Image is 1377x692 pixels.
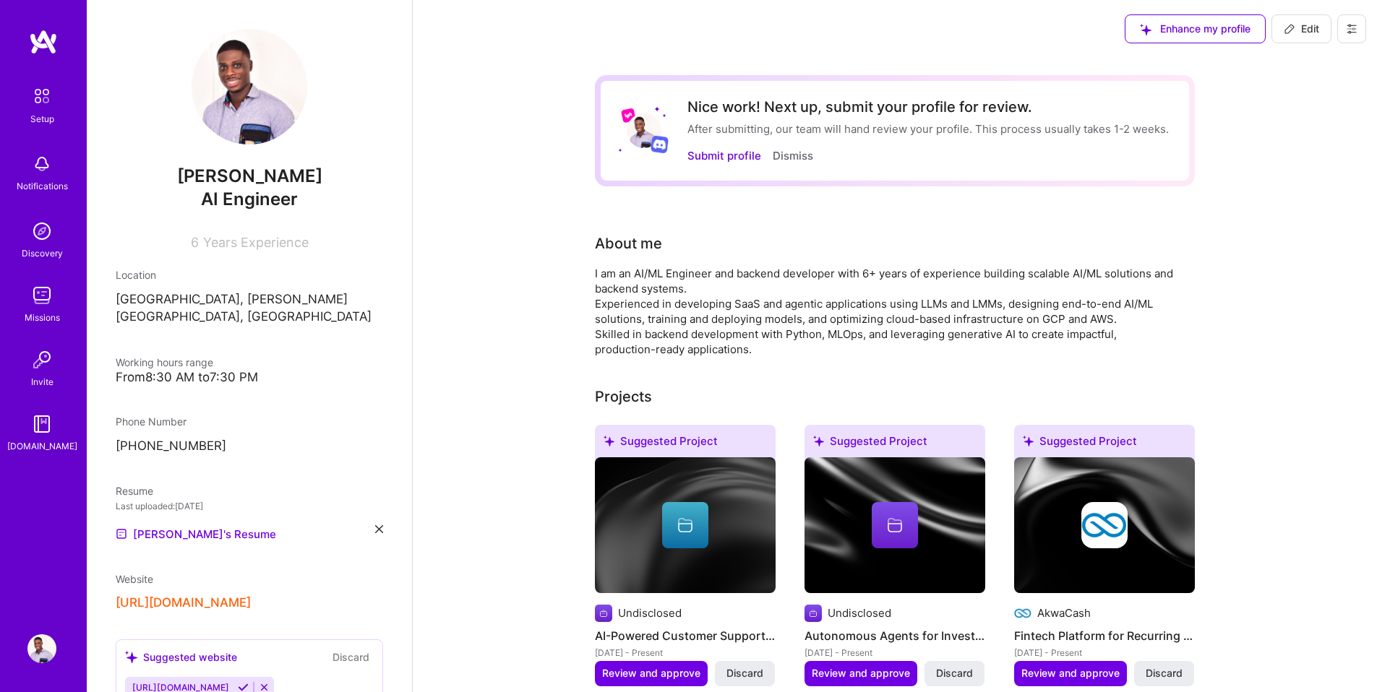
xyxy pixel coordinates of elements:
img: Discord logo [651,135,669,153]
img: Resume [116,528,127,540]
img: guide book [27,410,56,438]
div: Add other links [116,571,153,587]
span: AI Engineer [201,189,298,209]
button: Review and approve [595,661,708,685]
img: teamwork [27,281,56,310]
div: Undisclosed [618,605,682,620]
p: [GEOGRAPHIC_DATA], [PERSON_NAME][GEOGRAPHIC_DATA], [GEOGRAPHIC_DATA] [116,291,383,326]
button: [URL][DOMAIN_NAME] [116,595,251,610]
span: Discard [726,666,763,680]
div: Missions [25,310,60,325]
h4: AI-Powered Customer Support for E-commerce [595,626,776,645]
img: cover [595,457,776,593]
div: Add projects you've worked on [595,386,652,407]
span: Resume [116,485,153,497]
div: Notifications [17,178,68,194]
img: discovery [27,217,56,246]
div: Discovery [22,246,63,261]
img: Company logo [1014,605,1031,622]
img: Invite [27,345,56,374]
button: Review and approve [1014,661,1127,685]
div: About me [595,233,662,254]
a: [PERSON_NAME]'s Resume [116,525,276,542]
div: [DOMAIN_NAME] [7,438,77,454]
div: After submitting, our team will hand review your profile. This process usually takes 1-2 weeks. [687,121,1169,137]
span: Phone Number [116,415,186,428]
img: User Avatar [27,634,56,663]
a: User Avatar [24,634,60,663]
button: Edit [1271,14,1331,43]
img: logo [29,29,58,55]
div: Setup [30,111,54,126]
div: Undisclosed [828,605,891,620]
div: AkwaCash [1037,605,1091,620]
img: Lyft logo [621,108,636,123]
div: Suggested Project [805,425,985,463]
span: Discard [936,666,973,680]
div: Projects [595,386,652,407]
span: Discard [1146,666,1183,680]
button: Discard [925,661,985,685]
div: I am an AI/ML Engineer and backend developer with 6+ years of experience building scalable AI/ML ... [595,266,1173,357]
div: Nice work! Next up, submit your profile for review. [687,98,1169,116]
div: [DATE] - Present [805,645,985,660]
button: Discard [715,661,775,685]
i: icon SuggestedTeams [1023,436,1034,446]
img: User Avatar [192,29,307,144]
span: Years Experience [203,235,309,250]
button: Discard [328,649,374,665]
button: Discard [1134,661,1194,685]
img: setup [27,81,57,111]
i: icon Close [375,525,383,533]
img: bell [27,150,56,178]
span: Working hours range [116,356,213,368]
div: [DATE] - Present [595,645,776,660]
img: User Avatar [627,113,661,148]
img: Company logo [805,605,822,622]
h4: Autonomous Agents for Investment Decisions [805,626,985,645]
i: icon SuggestedTeams [604,436,614,446]
div: Tell us a little about yourself [595,233,662,254]
span: Review and approve [1021,666,1120,680]
span: Edit [1284,22,1319,36]
img: Company logo [1081,502,1128,548]
span: Website [116,573,153,585]
div: Invite [31,374,53,389]
p: [PHONE_NUMBER] [116,438,383,455]
i: icon SuggestedTeams [125,651,137,663]
img: cover [805,457,985,593]
i: icon SuggestedTeams [813,436,824,446]
div: Suggested Project [595,425,776,463]
button: Review and approve [805,661,917,685]
button: Dismiss [773,148,813,163]
button: Submit profile [687,148,761,163]
img: cover [1014,457,1195,593]
span: 6 [191,235,199,250]
div: null [1271,14,1331,43]
div: From 8:30 AM to 7:30 PM [116,370,383,385]
div: Suggested Project [1014,425,1195,463]
div: Location [116,267,383,282]
h4: Fintech Platform for Recurring Payments [1014,626,1195,645]
span: [PERSON_NAME] [116,165,383,187]
span: Review and approve [812,666,910,680]
div: [DATE] - Present [1014,645,1195,660]
div: Suggested website [125,649,237,665]
span: Review and approve [602,666,700,680]
div: Last uploaded: [DATE] [116,498,383,514]
img: Company logo [595,605,612,622]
